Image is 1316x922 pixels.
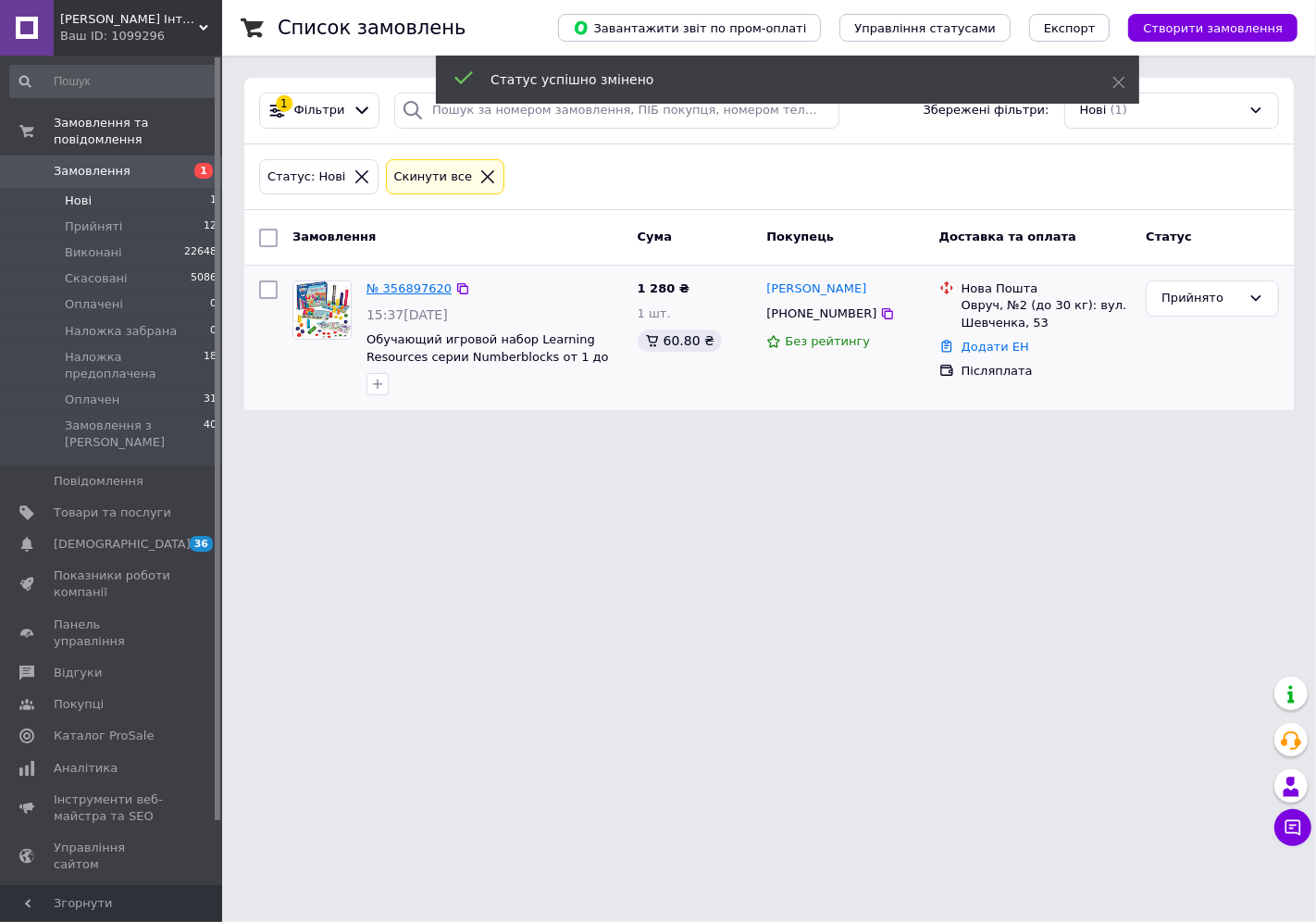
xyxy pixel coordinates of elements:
a: Обучающий игровой набор Learning Resources серии Numberblocks от 1 до 10 Учимся считать LSP0949-UK [366,332,609,380]
span: Показники роботи компанії [54,567,171,601]
span: 0 [210,323,217,340]
span: 1 [210,193,217,209]
span: Наложка забрана [65,323,177,340]
a: Створити замовлення [1110,20,1297,34]
div: Cкинути все [391,168,477,187]
span: Нові [65,193,92,209]
span: 22648 [184,244,217,261]
span: 18 [204,349,217,382]
span: 0 [210,296,217,313]
span: Фільтри [294,102,345,119]
input: Пошук за номером замовлення, ПІБ покупця, номером телефону, Email, номером накладної [394,93,839,129]
button: Створити замовлення [1128,14,1297,42]
span: Виконані [65,244,122,261]
span: Панель управління [54,617,171,650]
div: [PHONE_NUMBER] [763,302,880,326]
span: 31 [204,392,217,408]
a: № 356897620 [366,281,452,295]
span: Міккі Маус Інтернет-магазин [60,11,199,28]
span: Нові [1080,102,1107,119]
span: Управління сайтом [54,840,171,873]
button: Управління статусами [839,14,1011,42]
span: Замовлення [54,163,130,180]
a: Додати ЕН [962,340,1029,354]
div: Овруч, №2 (до 30 кг): вул. Шевченка, 53 [962,297,1132,330]
span: 15:37[DATE] [366,307,448,322]
div: 60.80 ₴ [638,330,722,352]
span: Аналітика [54,760,118,777]
span: Покупці [54,696,104,713]
img: Фото товару [293,281,351,338]
span: Замовлення та повідомлення [54,115,222,148]
span: Відгуки [54,665,102,681]
span: Завантажити звіт по пром-оплаті [573,19,806,36]
button: Експорт [1029,14,1111,42]
input: Пошук [9,65,218,98]
h1: Список замовлень [278,17,466,39]
div: Статус успішно змінено [490,70,1066,89]
span: [DEMOGRAPHIC_DATA] [54,536,191,553]
span: Створити замовлення [1143,21,1283,35]
span: Каталог ProSale [54,728,154,744]
span: Оплачені [65,296,123,313]
span: Експорт [1044,21,1096,35]
div: Нова Пошта [962,280,1132,297]
span: 5086 [191,270,217,287]
span: 1 [194,163,213,179]
button: Завантажити звіт по пром-оплаті [558,14,821,42]
div: Статус: Нові [264,168,350,187]
span: Інструменти веб-майстра та SEO [54,791,171,825]
span: Доставка та оплата [939,230,1076,243]
span: Прийняті [65,218,122,235]
span: Замовлення [292,230,376,243]
span: (1) [1111,103,1127,117]
span: Управління статусами [854,21,996,35]
span: 36 [190,536,213,552]
span: Збережені фільтри: [924,102,1049,119]
a: [PERSON_NAME] [766,280,866,298]
span: Без рейтингу [785,334,870,348]
span: 12 [204,218,217,235]
span: Статус [1146,230,1192,243]
span: Повідомлення [54,473,143,490]
div: Прийнято [1161,289,1241,308]
span: 1 шт. [638,306,671,320]
span: Замовлення з [PERSON_NAME] [65,417,204,451]
span: 1 280 ₴ [638,281,689,295]
span: Наложка предоплачена [65,349,204,382]
span: Покупець [766,230,834,243]
span: Оплачен [65,392,119,408]
button: Чат з покупцем [1274,809,1311,846]
span: 40 [204,417,217,451]
a: Фото товару [292,280,352,340]
span: Cума [638,230,672,243]
div: Післяплата [962,363,1132,380]
div: Ваш ID: 1099296 [60,28,222,44]
span: Скасовані [65,270,128,287]
div: 1 [276,95,292,112]
span: Товари та послуги [54,505,171,521]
